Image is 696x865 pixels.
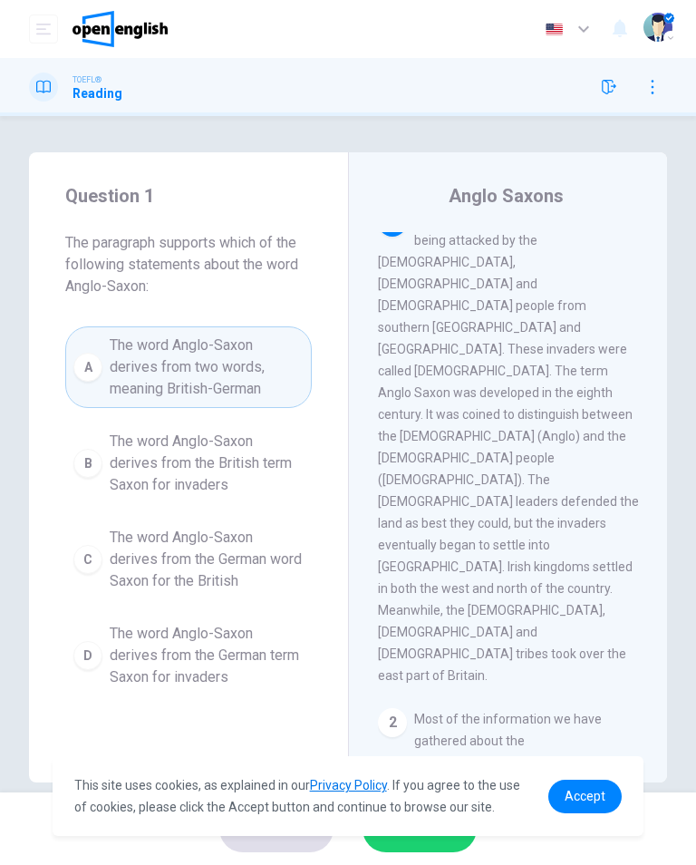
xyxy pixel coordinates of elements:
img: OpenEnglish logo [72,11,168,47]
span: The paragraph supports which of the following statements about the word Anglo-Saxon: [65,232,312,297]
img: Profile picture [643,13,672,42]
img: en [543,23,565,36]
div: D [73,641,102,670]
div: B [73,449,102,478]
button: BThe word Anglo-Saxon derives from the British term Saxon for invaders [65,423,312,504]
span: The word Anglo-Saxon derives from the German term Saxon for invaders [110,623,304,688]
h4: Anglo Saxons [449,181,564,210]
button: CThe word Anglo-Saxon derives from the German word Saxon for the British [65,519,312,600]
button: AThe word Anglo-Saxon derives from two words, meaning British-German [65,326,312,408]
div: C [73,545,102,574]
span: The word Anglo-Saxon derives from two words, meaning British-German [110,335,304,400]
span: TOEFL® [72,73,101,86]
span: The word Anglo-Saxon derives from the British term Saxon for invaders [110,431,304,496]
a: dismiss cookie message [548,780,622,813]
h1: Reading [72,86,122,101]
a: Privacy Policy [310,778,387,792]
span: This site uses cookies, as explained in our . If you agree to the use of cookies, please click th... [74,778,520,814]
div: A [73,353,102,382]
div: cookieconsent [53,756,644,836]
span: The word Anglo-Saxon derives from the German word Saxon for the British [110,527,304,592]
span: Accept [565,789,605,803]
button: DThe word Anglo-Saxon derives from the German term Saxon for invaders [65,615,312,696]
div: 2 [378,708,407,737]
h4: Question 1 [65,181,312,210]
button: open mobile menu [29,15,58,44]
